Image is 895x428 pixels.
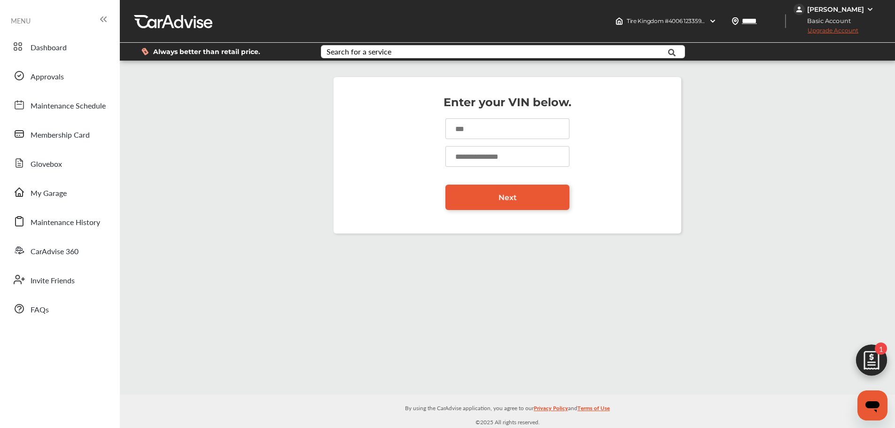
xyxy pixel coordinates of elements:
[732,17,739,25] img: location_vector.a44bc228.svg
[31,129,90,141] span: Membership Card
[857,390,887,420] iframe: Button to launch messaging window
[498,193,517,202] span: Next
[807,5,864,14] div: [PERSON_NAME]
[31,71,64,83] span: Approvals
[866,6,874,13] img: WGsFRI8htEPBVLJbROoPRyZpYNWhNONpIPPETTm6eUC0GeLEiAAAAAElFTkSuQmCC
[153,48,260,55] span: Always better than retail price.
[327,48,391,55] div: Search for a service
[8,209,110,233] a: Maintenance History
[794,16,858,26] span: Basic Account
[8,296,110,321] a: FAQs
[445,185,569,210] a: Next
[534,403,568,417] a: Privacy Policy
[8,93,110,117] a: Maintenance Schedule
[31,187,67,200] span: My Garage
[31,42,67,54] span: Dashboard
[794,4,805,15] img: jVpblrzwTbfkPYzPPzSLxeg0AAAAASUVORK5CYII=
[8,63,110,88] a: Approvals
[31,275,75,287] span: Invite Friends
[794,27,858,39] span: Upgrade Account
[31,304,49,316] span: FAQs
[875,342,887,355] span: 1
[8,34,110,59] a: Dashboard
[849,340,894,385] img: edit-cartIcon.11d11f9a.svg
[31,100,106,112] span: Maintenance Schedule
[8,151,110,175] a: Glovebox
[31,246,78,258] span: CarAdvise 360
[577,403,610,417] a: Terms of Use
[627,17,816,24] span: Tire Kingdom #4006 123359 , [STREET_ADDRESS] Boca Raton , FL 33498
[31,217,100,229] span: Maintenance History
[709,17,716,25] img: header-down-arrow.9dd2ce7d.svg
[8,238,110,263] a: CarAdvise 360
[141,47,148,55] img: dollor_label_vector.a70140d1.svg
[8,122,110,146] a: Membership Card
[8,267,110,292] a: Invite Friends
[120,403,895,412] p: By using the CarAdvise application, you agree to our and
[31,158,62,171] span: Glovebox
[11,17,31,24] span: MENU
[343,98,672,107] p: Enter your VIN below.
[615,17,623,25] img: header-home-logo.8d720a4f.svg
[785,14,786,28] img: header-divider.bc55588e.svg
[8,180,110,204] a: My Garage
